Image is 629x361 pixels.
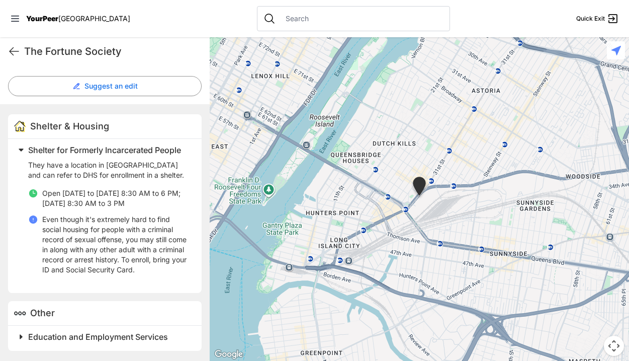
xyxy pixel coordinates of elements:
[30,308,55,318] span: Other
[212,348,245,361] img: Google
[84,81,138,91] span: Suggest an edit
[24,44,202,58] h1: The Fortune Society
[28,332,168,342] span: Education and Employment Services
[28,160,190,180] p: They have a location in [GEOGRAPHIC_DATA] and can refer to DHS for enrollment in a shelter.
[26,14,58,23] span: YourPeer
[604,336,624,356] button: Map camera controls
[576,15,605,23] span: Quick Exit
[30,121,109,131] span: Shelter & Housing
[28,145,181,155] span: Shelter for Formerly Incarcerated People
[26,16,130,22] a: YourPeer[GEOGRAPHIC_DATA]
[42,189,181,207] span: Open [DATE] to [DATE] 8:30 AM to 6 PM; [DATE] 8:30 AM to 3 PM
[411,177,428,199] div: Queens - Main Office
[58,14,130,23] span: [GEOGRAPHIC_DATA]
[280,14,443,24] input: Search
[8,76,202,96] button: Suggest an edit
[42,214,190,275] p: Even though it's extremely hard to find social housing for people with a criminal record of sexua...
[212,348,245,361] a: Open this area in Google Maps (opens a new window)
[576,13,619,25] a: Quick Exit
